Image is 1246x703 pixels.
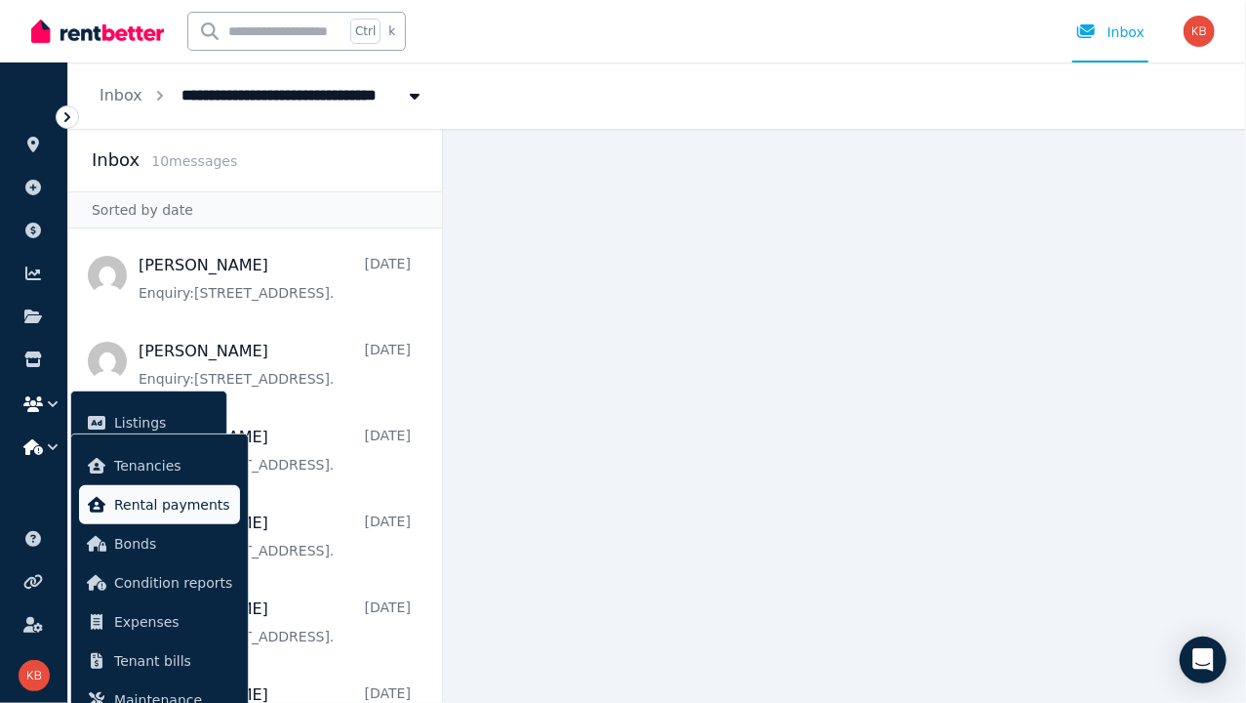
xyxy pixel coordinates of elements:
[388,23,395,39] span: k
[114,649,232,673] span: Tenant bills
[79,602,240,641] a: Expenses
[139,598,411,646] a: [PERSON_NAME][DATE]Enquiry:[STREET_ADDRESS].
[151,153,237,169] span: 10 message s
[79,524,240,563] a: Bonds
[92,146,140,174] h2: Inbox
[68,191,442,228] div: Sorted by date
[139,512,411,560] a: [PERSON_NAME][DATE]Enquiry:[STREET_ADDRESS].
[79,485,240,524] a: Rental payments
[100,86,142,104] a: Inbox
[31,17,164,46] img: RentBetter
[79,403,219,442] a: Listings
[1184,16,1215,47] img: Ky Best
[19,660,50,691] img: Ky Best
[114,532,232,556] span: Bonds
[79,563,240,602] a: Condition reports
[114,411,211,434] span: Listings
[350,19,381,44] span: Ctrl
[114,493,232,517] span: Rental payments
[114,454,232,477] span: Tenancies
[139,426,411,475] a: [PERSON_NAME][DATE]Enquiry:[STREET_ADDRESS].
[114,610,232,634] span: Expenses
[1180,637,1226,683] div: Open Intercom Messenger
[79,446,240,485] a: Tenancies
[139,340,411,389] a: [PERSON_NAME][DATE]Enquiry:[STREET_ADDRESS].
[79,641,240,681] a: Tenant bills
[139,254,411,303] a: [PERSON_NAME][DATE]Enquiry:[STREET_ADDRESS].
[114,571,232,595] span: Condition reports
[68,62,456,129] nav: Breadcrumb
[1076,22,1145,42] div: Inbox
[68,228,442,703] nav: Message list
